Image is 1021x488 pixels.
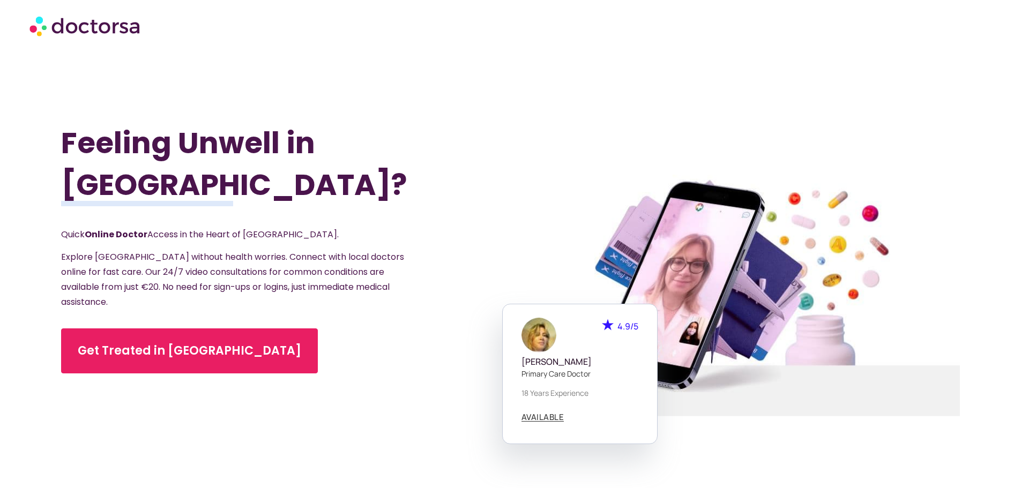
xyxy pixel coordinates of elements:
[85,228,147,241] strong: Online Doctor
[521,387,638,399] p: 18 years experience
[521,413,564,422] a: AVAILABLE
[617,320,638,332] span: 4.9/5
[61,122,443,206] h1: Feeling Unwell in [GEOGRAPHIC_DATA]?
[61,228,339,241] span: Quick Access in the Heart of [GEOGRAPHIC_DATA].
[61,328,318,373] a: Get Treated in [GEOGRAPHIC_DATA]
[521,357,638,367] h5: [PERSON_NAME]
[521,413,564,421] span: AVAILABLE
[78,342,301,359] span: Get Treated in [GEOGRAPHIC_DATA]
[521,368,638,379] p: Primary care doctor
[61,251,404,308] span: Explore [GEOGRAPHIC_DATA] without health worries. Connect with local doctors online for fast care...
